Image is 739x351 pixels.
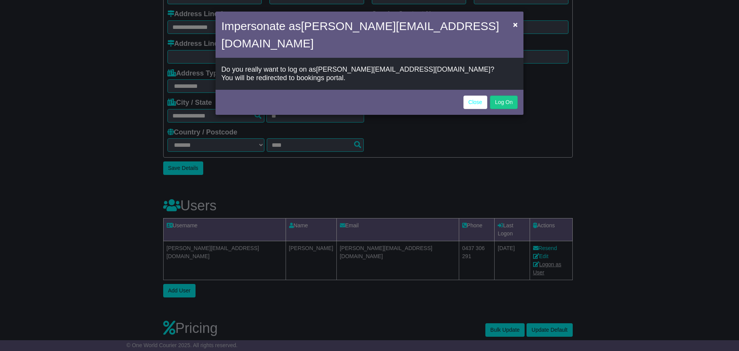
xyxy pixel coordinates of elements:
div: Do you really want to log on as ? You will be redirected to bookings portal. [216,60,523,88]
span: [PERSON_NAME][EMAIL_ADDRESS][DOMAIN_NAME] [316,65,490,73]
span: × [513,20,518,29]
button: Log On [490,96,518,109]
a: Close [463,96,487,109]
button: Close [509,17,522,32]
h4: Impersonate as [221,17,509,52]
span: [PERSON_NAME][EMAIL_ADDRESS][DOMAIN_NAME] [221,20,499,50]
